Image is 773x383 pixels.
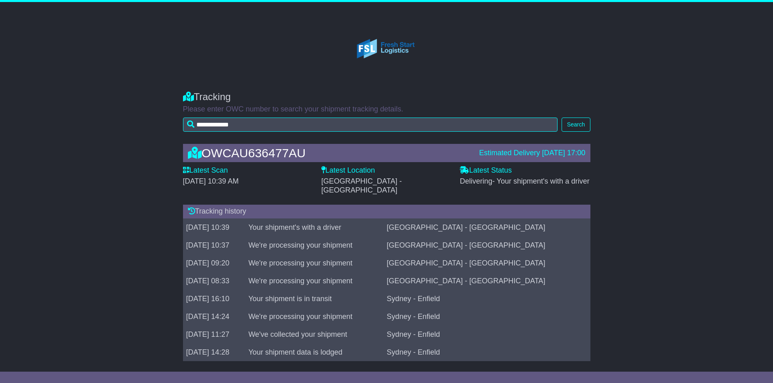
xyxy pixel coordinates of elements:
label: Latest Location [321,166,375,175]
span: [DATE] 10:39 AM [183,177,239,185]
td: [DATE] 09:20 [183,254,245,272]
td: [GEOGRAPHIC_DATA] - [GEOGRAPHIC_DATA] [383,272,590,290]
td: Your shipment's with a driver [245,218,383,236]
button: Search [562,118,590,132]
td: We're processing your shipment [245,272,383,290]
td: [DATE] 08:33 [183,272,245,290]
td: [DATE] 10:37 [183,236,245,254]
td: We're processing your shipment [245,308,383,325]
label: Latest Status [460,166,512,175]
td: [DATE] 16:10 [183,290,245,308]
div: Tracking [183,91,590,103]
td: [DATE] 11:27 [183,325,245,343]
div: OWCAU636477AU [184,146,475,160]
td: [DATE] 14:24 [183,308,245,325]
td: [DATE] 10:39 [183,218,245,236]
div: Estimated Delivery [DATE] 17:00 [479,149,586,158]
span: [GEOGRAPHIC_DATA] - [GEOGRAPHIC_DATA] [321,177,402,194]
td: Your shipment is in transit [245,290,383,308]
span: - Your shipment's with a driver [492,177,590,185]
td: Sydney - Enfield [383,325,590,343]
td: Sydney - Enfield [383,308,590,325]
div: Tracking history [183,205,590,218]
img: GetCustomerLogo [343,14,430,83]
td: Your shipment data is lodged [245,343,383,361]
td: [GEOGRAPHIC_DATA] - [GEOGRAPHIC_DATA] [383,236,590,254]
td: [DATE] 14:28 [183,343,245,361]
td: We're processing your shipment [245,236,383,254]
td: Sydney - Enfield [383,290,590,308]
td: We've collected your shipment [245,325,383,343]
label: Latest Scan [183,166,228,175]
td: [GEOGRAPHIC_DATA] - [GEOGRAPHIC_DATA] [383,218,590,236]
td: Sydney - Enfield [383,343,590,361]
span: Delivering [460,177,590,185]
p: Please enter OWC number to search your shipment tracking details. [183,105,590,114]
td: [GEOGRAPHIC_DATA] - [GEOGRAPHIC_DATA] [383,254,590,272]
td: We're processing your shipment [245,254,383,272]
